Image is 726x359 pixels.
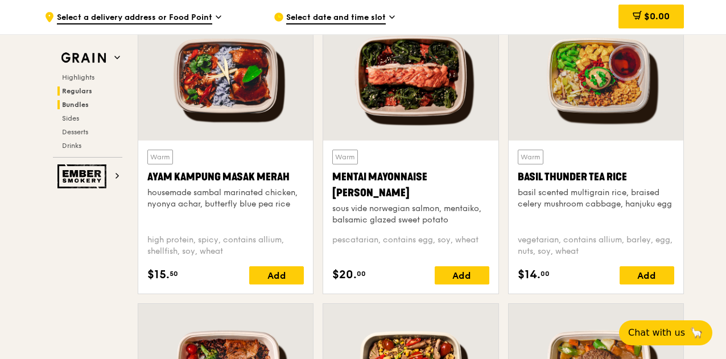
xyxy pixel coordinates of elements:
[147,150,173,164] div: Warm
[147,169,304,185] div: Ayam Kampung Masak Merah
[170,269,178,278] span: 50
[62,73,94,81] span: Highlights
[57,48,110,68] img: Grain web logo
[518,234,674,257] div: vegetarian, contains allium, barley, egg, nuts, soy, wheat
[435,266,489,284] div: Add
[57,12,212,24] span: Select a delivery address or Food Point
[57,164,110,188] img: Ember Smokery web logo
[62,87,92,95] span: Regulars
[518,187,674,210] div: basil scented multigrain rice, braised celery mushroom cabbage, hanjuku egg
[690,326,703,340] span: 🦙
[62,128,88,136] span: Desserts
[147,234,304,257] div: high protein, spicy, contains allium, shellfish, soy, wheat
[147,187,304,210] div: housemade sambal marinated chicken, nyonya achar, butterfly blue pea rice
[332,169,489,201] div: Mentai Mayonnaise [PERSON_NAME]
[332,203,489,226] div: sous vide norwegian salmon, mentaiko, balsamic glazed sweet potato
[518,150,543,164] div: Warm
[644,11,670,22] span: $0.00
[332,266,357,283] span: $20.
[628,326,685,340] span: Chat with us
[541,269,550,278] span: 00
[62,114,79,122] span: Sides
[620,266,674,284] div: Add
[62,101,89,109] span: Bundles
[286,12,386,24] span: Select date and time slot
[332,234,489,257] div: pescatarian, contains egg, soy, wheat
[332,150,358,164] div: Warm
[518,266,541,283] span: $14.
[249,266,304,284] div: Add
[357,269,366,278] span: 00
[62,142,81,150] span: Drinks
[619,320,712,345] button: Chat with us🦙
[147,266,170,283] span: $15.
[518,169,674,185] div: Basil Thunder Tea Rice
